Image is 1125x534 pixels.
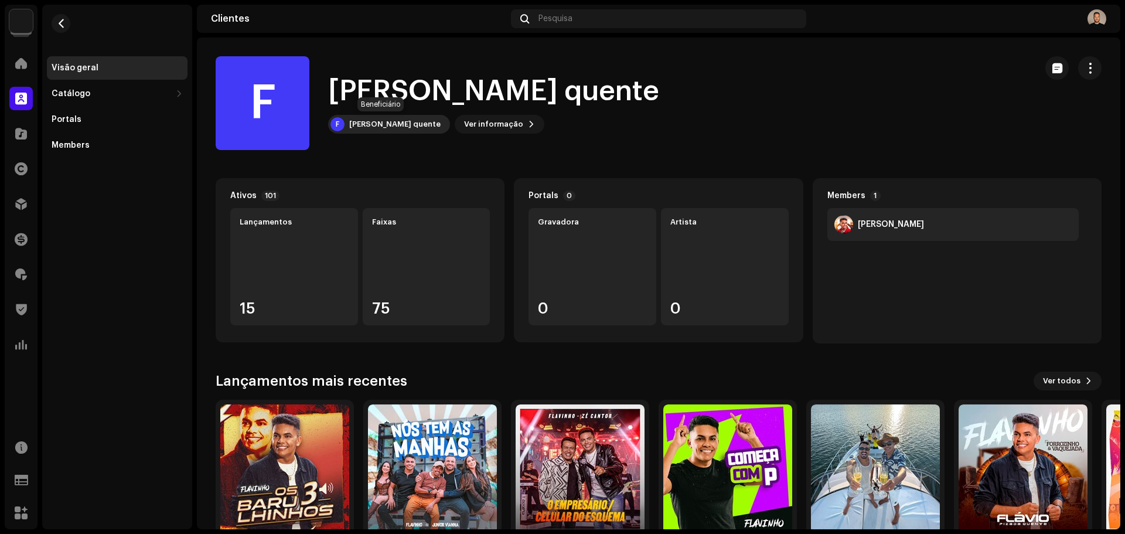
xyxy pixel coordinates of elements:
[216,56,309,150] div: F
[211,14,506,23] div: Clientes
[455,115,544,134] button: Ver informação
[330,117,345,131] div: F
[464,113,523,136] span: Ver informação
[52,63,98,73] div: Visão geral
[1043,369,1080,393] span: Ver todos
[1087,9,1106,28] img: 1eb9de5b-5a70-4cf0-903c-4e486785bb23
[563,191,575,201] p-badge: 0
[663,404,792,533] img: beb2baa3-4d60-4617-899b-59de138f9f35
[47,82,187,106] re-m-nav-dropdown: Catálogo
[1034,372,1102,390] button: Ver todos
[372,217,481,227] div: Faixas
[47,56,187,80] re-m-nav-item: Visão geral
[216,372,407,390] h3: Lançamentos mais recentes
[261,191,279,201] p-badge: 101
[538,14,572,23] span: Pesquisa
[827,191,865,200] div: Members
[9,9,33,33] img: 1cf725b2-75a2-44e7-8fdf-5f1256b3d403
[959,404,1087,533] img: 552018c9-fb81-4ff0-939c-eb71e1608ab7
[870,191,881,201] p-badge: 1
[529,191,558,200] div: Portals
[47,134,187,157] re-m-nav-item: Members
[220,404,349,533] img: fc26845e-012a-4b62-8b2d-e62a6c842a0a
[858,220,924,229] div: Flavio Nuens
[349,120,441,129] div: [PERSON_NAME] quente
[670,217,779,227] div: Artista
[47,108,187,131] re-m-nav-item: Portals
[834,215,853,234] img: 5fd4242e-f51a-455d-817a-81bced226958
[538,217,647,227] div: Gravadora
[230,191,257,200] div: Ativos
[516,404,645,533] img: 1b8a197c-1025-4a6a-8589-d91e8cba28f3
[328,73,659,110] h1: [PERSON_NAME] quente
[811,404,940,533] img: 9a746e09-277b-42a2-8d7f-4da2765e7593
[52,141,90,150] div: Members
[52,89,90,98] div: Catálogo
[52,115,81,124] div: Portals
[368,404,497,533] img: 15dee156-fe99-4bf1-800d-63e8be69747c
[240,217,349,227] div: Lançamentos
